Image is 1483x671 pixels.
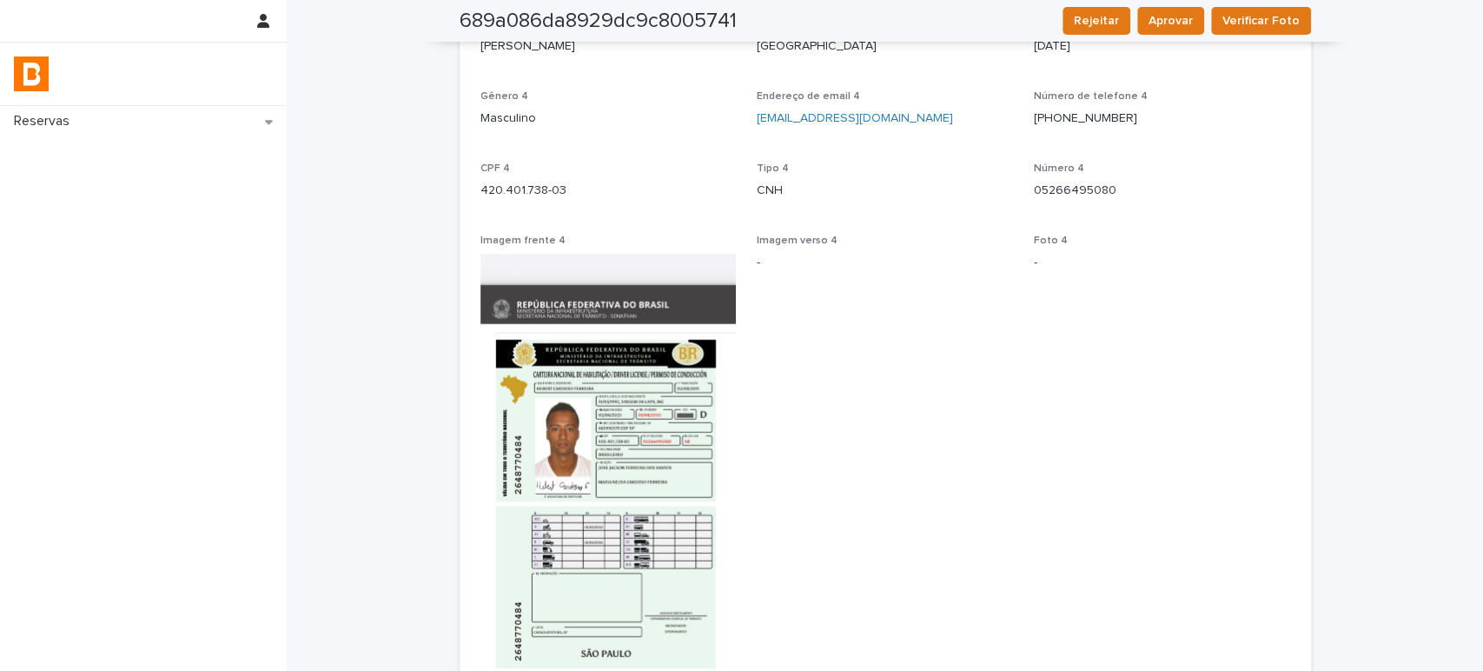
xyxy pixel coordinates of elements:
button: Verificar Foto [1211,7,1311,35]
span: Imagem frente 4 [480,236,566,246]
img: zVaNuJHRTjyIjT5M9Xd5 [14,56,49,91]
a: [EMAIL_ADDRESS][DOMAIN_NAME] [757,112,953,124]
p: 420.401.738-03 [480,182,737,200]
p: Masculino [480,110,737,128]
span: CPF 4 [480,163,510,174]
span: Gênero 4 [480,91,528,102]
p: [DATE] [1034,37,1290,56]
span: Aprovar [1149,12,1193,30]
p: [GEOGRAPHIC_DATA] [757,37,1013,56]
p: [PERSON_NAME] [480,37,737,56]
p: - [1034,254,1290,272]
a: [PHONE_NUMBER] [1034,112,1137,124]
p: 05266495080 [1034,182,1290,200]
span: Foto 4 [1034,236,1068,246]
span: Número de telefone 4 [1034,91,1148,102]
span: Imagem verso 4 [757,236,837,246]
button: Rejeitar [1063,7,1130,35]
span: Verificar Foto [1222,12,1300,30]
p: CNH [757,182,1013,200]
p: - [757,254,1013,272]
span: Rejeitar [1074,12,1119,30]
span: Endereço de email 4 [757,91,860,102]
button: Aprovar [1137,7,1204,35]
span: Tipo 4 [757,163,789,174]
p: Reservas [7,113,83,130]
h2: 689a086da8929dc9c8005741 [460,9,737,34]
span: Número 4 [1034,163,1084,174]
